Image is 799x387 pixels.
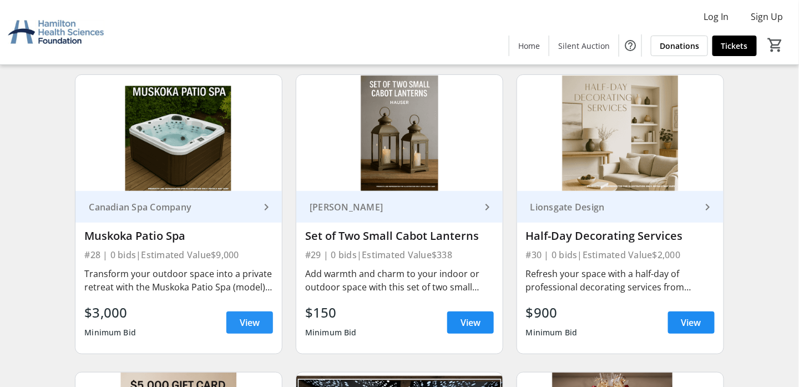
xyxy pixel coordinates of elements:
[526,323,578,343] div: Minimum Bid
[721,40,748,52] span: Tickets
[549,36,619,56] a: Silent Auction
[712,36,757,56] a: Tickets
[240,316,260,329] span: View
[305,229,494,243] div: Set of Two Small Cabot Lanterns
[668,311,715,334] a: View
[766,35,786,55] button: Cart
[518,40,540,52] span: Home
[305,323,357,343] div: Minimum Bid
[7,4,105,60] img: Hamilton Health Sciences Foundation's Logo
[305,303,357,323] div: $150
[681,316,701,329] span: View
[526,247,715,263] div: #30 | 0 bids | Estimated Value $2,000
[84,202,260,213] div: Canadian Spa Company
[447,311,494,334] a: View
[305,247,494,263] div: #29 | 0 bids | Estimated Value $338
[461,316,481,329] span: View
[84,247,273,263] div: #28 | 0 bids | Estimated Value $9,000
[742,8,792,26] button: Sign Up
[526,267,715,294] div: Refresh your space with a half-day of professional decorating services from [GEOGRAPHIC_DATA]. Wh...
[296,191,503,223] a: [PERSON_NAME]
[526,229,715,243] div: Half-Day Decorating Services
[695,8,738,26] button: Log In
[84,267,273,294] div: Transform your outdoor space into a private retreat with the Muskoka Patio Spa (model) from the C...
[84,303,136,323] div: $3,000
[305,202,481,213] div: [PERSON_NAME]
[226,311,273,334] a: View
[651,36,708,56] a: Donations
[660,40,699,52] span: Donations
[517,75,724,191] img: Half-Day Decorating Services
[481,200,494,214] mat-icon: keyboard_arrow_right
[517,191,724,223] a: Lionsgate Design
[751,10,783,23] span: Sign Up
[704,10,729,23] span: Log In
[75,75,282,191] img: Muskoka Patio Spa
[84,229,273,243] div: Muskoka Patio Spa
[296,75,503,191] img: Set of Two Small Cabot Lanterns
[526,303,578,323] div: $900
[260,200,273,214] mat-icon: keyboard_arrow_right
[701,200,715,214] mat-icon: keyboard_arrow_right
[619,34,641,57] button: Help
[305,267,494,294] div: Add warmth and charm to your indoor or outdoor space with this set of two small Cabot lanterns fr...
[75,191,282,223] a: Canadian Spa Company
[509,36,549,56] a: Home
[84,323,136,343] div: Minimum Bid
[526,202,701,213] div: Lionsgate Design
[558,40,610,52] span: Silent Auction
